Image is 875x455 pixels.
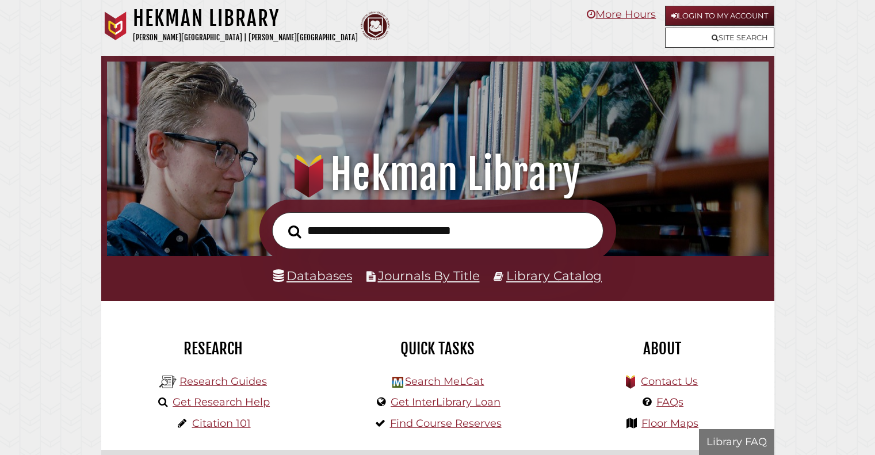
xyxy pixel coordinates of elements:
a: FAQs [656,396,683,408]
a: Floor Maps [641,417,698,430]
h1: Hekman Library [120,149,755,200]
a: Find Course Reserves [390,417,502,430]
a: Search MeLCat [405,375,484,388]
a: Citation 101 [192,417,251,430]
img: Calvin Theological Seminary [361,12,389,40]
img: Hekman Library Logo [392,377,403,388]
i: Search [288,224,301,238]
p: [PERSON_NAME][GEOGRAPHIC_DATA] | [PERSON_NAME][GEOGRAPHIC_DATA] [133,31,358,44]
a: Get InterLibrary Loan [391,396,500,408]
a: Get Research Help [173,396,270,408]
a: Site Search [665,28,774,48]
img: Calvin University [101,12,130,40]
img: Hekman Library Logo [159,373,177,391]
h1: Hekman Library [133,6,358,31]
h2: Research [110,339,317,358]
a: Library Catalog [506,268,602,283]
h2: About [559,339,766,358]
a: More Hours [587,8,656,21]
h2: Quick Tasks [334,339,541,358]
a: Login to My Account [665,6,774,26]
a: Research Guides [179,375,267,388]
a: Databases [273,268,352,283]
a: Journals By Title [378,268,480,283]
a: Contact Us [641,375,698,388]
button: Search [282,221,307,242]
